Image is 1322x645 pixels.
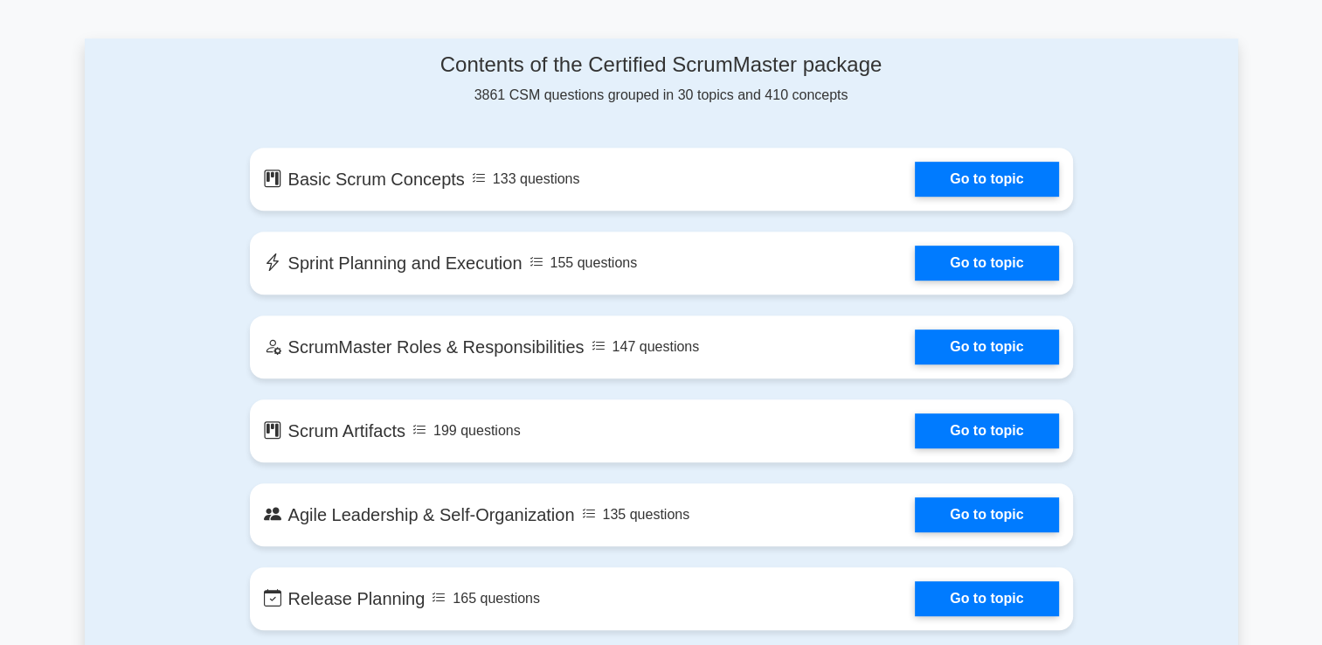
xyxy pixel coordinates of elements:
[915,162,1058,197] a: Go to topic
[250,52,1073,78] h4: Contents of the Certified ScrumMaster package
[915,581,1058,616] a: Go to topic
[915,497,1058,532] a: Go to topic
[250,52,1073,106] div: 3861 CSM questions grouped in 30 topics and 410 concepts
[915,413,1058,448] a: Go to topic
[915,246,1058,281] a: Go to topic
[915,329,1058,364] a: Go to topic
